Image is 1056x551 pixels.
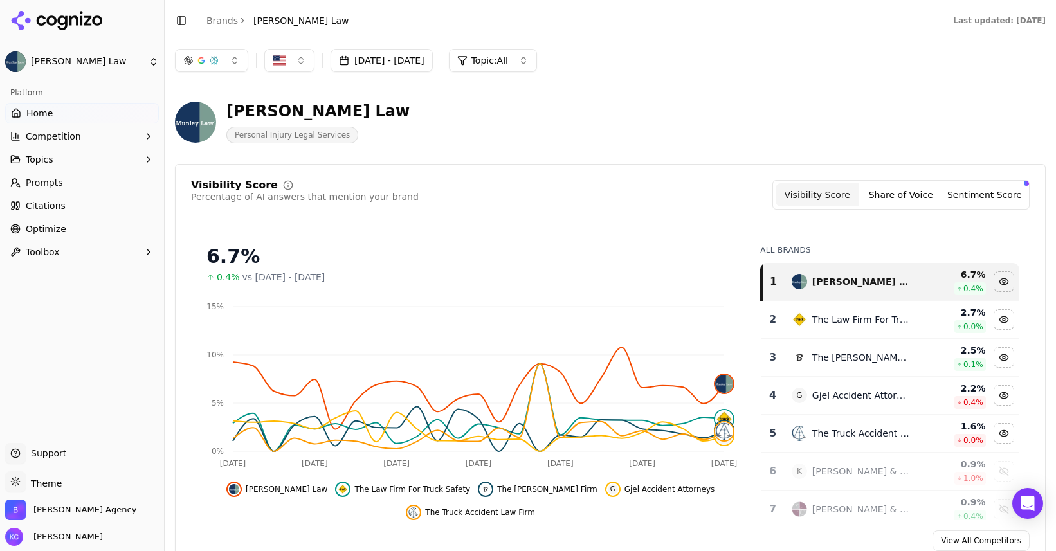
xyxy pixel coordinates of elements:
span: Gjel Accident Attorneys [624,484,715,494]
span: 0.4 % [963,511,983,521]
tr: 2the law firm for truck safetyThe Law Firm For Truck Safety2.7%0.0%Hide the law firm for truck sa... [761,301,1019,339]
img: the law firm for truck safety [338,484,348,494]
span: The [PERSON_NAME] Firm [497,484,597,494]
button: Hide gjel accident attorneys data [994,385,1014,406]
img: the law firm for truck safety [715,410,733,428]
img: fellerman & ciarimboli [792,501,807,517]
button: Hide munley law data [226,482,327,497]
tspan: 5% [212,399,224,408]
span: [PERSON_NAME] Law [31,56,143,68]
img: the truck accident law firm [792,426,807,441]
tspan: [DATE] [302,459,328,468]
button: Toolbox [5,242,159,262]
div: [PERSON_NAME] & [PERSON_NAME], Pc [812,465,909,478]
div: Gjel Accident Attorneys [812,389,909,402]
tr: 4GGjel Accident Attorneys2.2%0.4%Hide gjel accident attorneys data [761,377,1019,415]
div: Platform [5,82,159,103]
button: Hide the levin firm data [994,347,1014,368]
span: Support [26,447,66,460]
button: Hide the levin firm data [478,482,597,497]
tspan: 10% [206,350,224,359]
span: G [608,484,618,494]
span: 0.1 % [963,359,983,370]
div: 0.9 % [920,496,986,509]
div: 2.2 % [920,382,986,395]
img: Kristine Cunningham [5,528,23,546]
tr: 3the levin firmThe [PERSON_NAME] Firm2.5%0.1%Hide the levin firm data [761,339,1019,377]
div: 0.9 % [920,458,986,471]
button: Open organization switcher [5,500,136,520]
span: The Truck Accident Law Firm [425,507,535,518]
div: The Law Firm For Truck Safety [812,313,909,326]
img: the truck accident law firm [408,507,419,518]
span: [PERSON_NAME] [28,531,103,543]
span: [PERSON_NAME] Law [246,484,327,494]
span: Optimize [26,222,66,235]
div: 2.7 % [920,306,986,319]
button: Hide the truck accident law firm data [994,423,1014,444]
div: 6.7% [206,245,734,268]
img: munley law [229,484,239,494]
span: [PERSON_NAME] Law [253,14,349,27]
a: Prompts [5,172,159,193]
div: 4 [767,388,779,403]
button: Topics [5,149,159,170]
button: Sentiment Score [943,183,1026,206]
img: the levin firm [480,484,491,494]
img: US [273,54,286,67]
nav: breadcrumb [206,14,349,27]
span: 0.4 % [963,397,983,408]
tspan: [DATE] [466,459,492,468]
span: Topic: All [471,54,508,67]
button: Share of Voice [859,183,943,206]
a: Citations [5,195,159,216]
span: Citations [26,199,66,212]
span: vs [DATE] - [DATE] [242,271,325,284]
tr: 5the truck accident law firmThe Truck Accident Law Firm1.6%0.0%Hide the truck accident law firm data [761,415,1019,453]
img: the law firm for truck safety [792,312,807,327]
div: Visibility Score [191,180,278,190]
span: Prompts [26,176,63,189]
span: 1.0 % [963,473,983,483]
tspan: [DATE] [220,459,246,468]
tr: 7fellerman & ciarimboli[PERSON_NAME] & [PERSON_NAME]0.9%0.4%Show fellerman & ciarimboli data [761,491,1019,528]
button: Show fellerman & ciarimboli data [994,499,1014,519]
button: Show kline & specter, pc data [994,461,1014,482]
span: G [792,388,807,403]
div: 3 [767,350,779,365]
tspan: [DATE] [547,459,574,468]
button: Competition [5,126,159,147]
button: [DATE] - [DATE] [331,49,433,72]
tspan: [DATE] [383,459,410,468]
div: Open Intercom Messenger [1012,488,1043,519]
img: the truck accident law firm [715,422,733,440]
tr: 6K[PERSON_NAME] & [PERSON_NAME], Pc0.9%1.0%Show kline & specter, pc data [761,453,1019,491]
img: munley law [792,274,807,289]
a: Home [5,103,159,123]
div: 1.6 % [920,420,986,433]
div: 2.5 % [920,344,986,357]
div: [PERSON_NAME] & [PERSON_NAME] [812,503,909,516]
a: Optimize [5,219,159,239]
div: 6.7 % [920,268,986,281]
div: 5 [767,426,779,441]
div: 6 [767,464,779,479]
tspan: [DATE] [629,459,655,468]
button: Open user button [5,528,103,546]
span: Theme [26,478,62,489]
img: munley law [715,375,733,393]
tr: 1munley law[PERSON_NAME] Law6.7%0.4%Hide munley law data [761,263,1019,301]
span: K [792,464,807,479]
div: All Brands [760,245,1019,255]
div: The Truck Accident Law Firm [812,427,909,440]
span: The Law Firm For Truck Safety [354,484,470,494]
span: Topics [26,153,53,166]
tspan: [DATE] [711,459,738,468]
span: 0.0 % [963,435,983,446]
div: [PERSON_NAME] Law [226,101,410,122]
span: 0.4% [217,271,240,284]
button: Hide the truck accident law firm data [406,505,535,520]
span: 0.0 % [963,321,983,332]
span: Toolbox [26,246,60,258]
img: Bob Agency [5,500,26,520]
